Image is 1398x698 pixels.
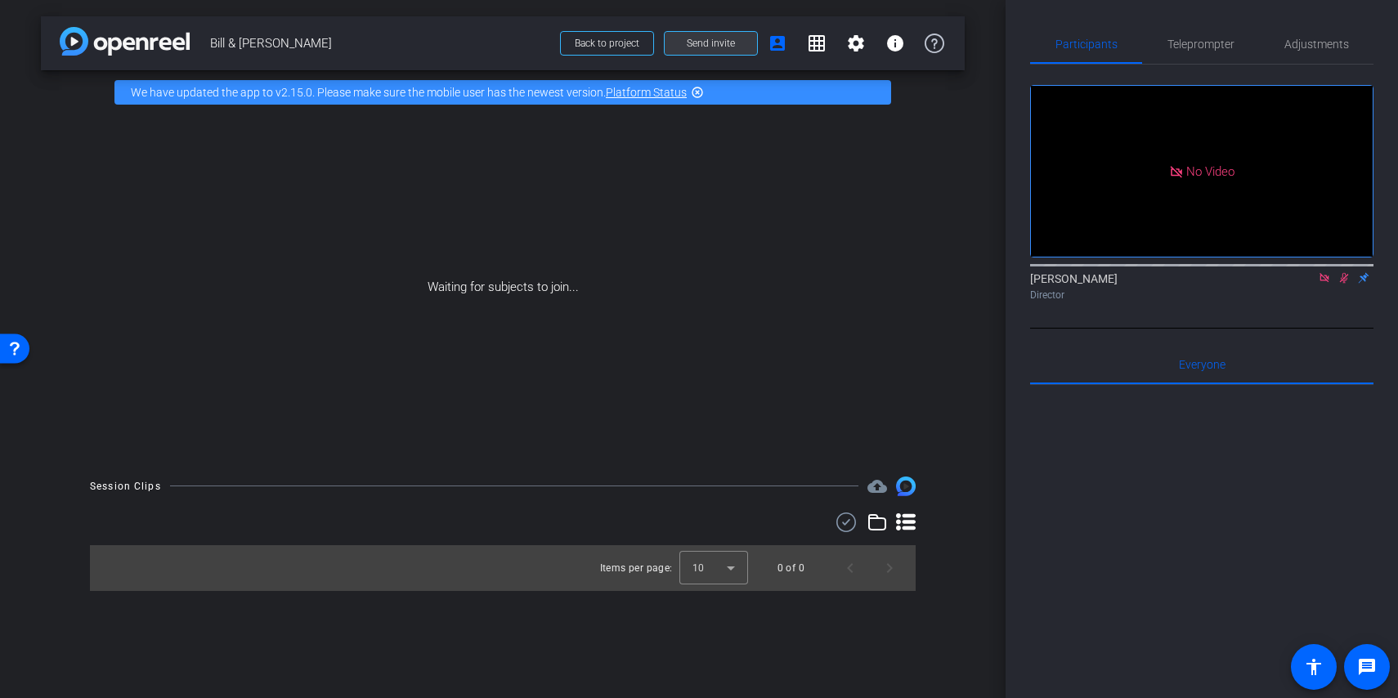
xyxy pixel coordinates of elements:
[1030,288,1373,302] div: Director
[1284,38,1349,50] span: Adjustments
[867,477,887,496] span: Destinations for your clips
[885,34,905,53] mat-icon: info
[768,34,787,53] mat-icon: account_box
[600,560,673,576] div: Items per page:
[687,37,735,50] span: Send invite
[867,477,887,496] mat-icon: cloud_upload
[41,114,965,460] div: Waiting for subjects to join...
[1357,657,1377,677] mat-icon: message
[691,86,704,99] mat-icon: highlight_off
[664,31,758,56] button: Send invite
[606,86,687,99] a: Platform Status
[1167,38,1234,50] span: Teleprompter
[1055,38,1118,50] span: Participants
[846,34,866,53] mat-icon: settings
[1186,163,1234,178] span: No Video
[60,27,190,56] img: app-logo
[777,560,804,576] div: 0 of 0
[114,80,891,105] div: We have updated the app to v2.15.0. Please make sure the mobile user has the newest version.
[560,31,654,56] button: Back to project
[1304,657,1324,677] mat-icon: accessibility
[831,548,870,588] button: Previous page
[807,34,827,53] mat-icon: grid_on
[575,38,639,49] span: Back to project
[90,478,161,494] div: Session Clips
[896,477,916,496] img: Session clips
[870,548,909,588] button: Next page
[1179,359,1225,370] span: Everyone
[210,27,550,60] span: Bill & [PERSON_NAME]
[1030,271,1373,302] div: [PERSON_NAME]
